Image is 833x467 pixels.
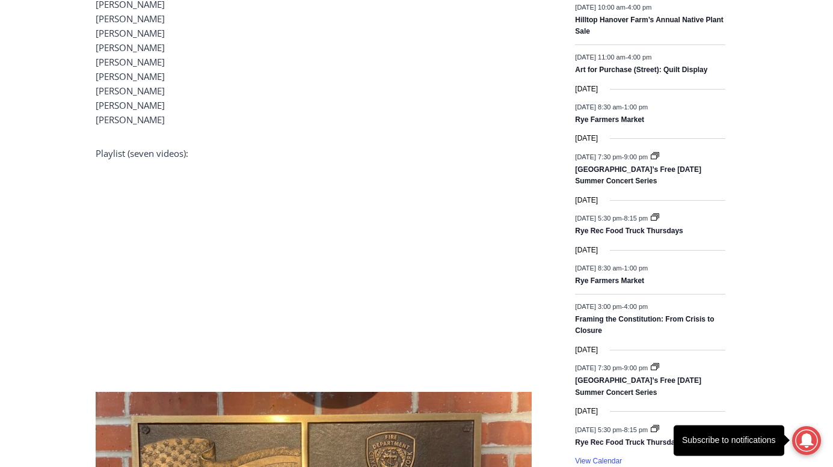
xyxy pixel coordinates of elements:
time: - [575,215,650,222]
p: Playlist (seven videos): [96,146,532,160]
span: 1:00 pm [624,264,648,272]
span: 1:00 pm [624,103,648,110]
span: [DATE] 8:30 am [575,103,621,110]
time: - [575,426,650,433]
time: - [575,264,648,272]
span: [DATE] 7:30 pm [575,364,621,371]
span: 8:15 pm [624,426,648,433]
a: Hilltop Hanover Farm’s Annual Native Plant Sale [575,16,724,37]
span: [DATE] 11:00 am [575,53,626,61]
span: [DATE] 5:30 pm [575,215,621,222]
time: - [575,364,650,371]
time: - [575,153,650,160]
a: View Calendar [575,457,622,466]
a: [GEOGRAPHIC_DATA]’s Free [DATE] Summer Concert Series [575,165,701,186]
time: [DATE] [575,84,598,95]
span: 4:00 pm [624,303,648,310]
span: [DATE] 5:30 pm [575,426,621,433]
span: [DATE] 10:00 am [575,3,626,10]
a: Framing the Constitution: From Crisis to Closure [575,315,714,336]
span: [DATE] 8:30 am [575,264,621,272]
span: 9:00 pm [624,364,648,371]
a: [GEOGRAPHIC_DATA]’s Free [DATE] Summer Concert Series [575,376,701,397]
a: Intern @ [DOMAIN_NAME] [289,117,583,150]
time: [DATE] [575,406,598,417]
span: 9:00 pm [624,153,648,160]
time: [DATE] [575,133,598,144]
div: "We would have speakers with experience in local journalism speak to us about their experiences a... [304,1,568,117]
span: [DATE] 7:30 pm [575,153,621,160]
time: - [575,3,651,10]
time: - [575,53,651,61]
time: - [575,303,648,310]
span: [DATE] 3:00 pm [575,303,621,310]
span: 4:00 pm [628,3,652,10]
span: 8:15 pm [624,215,648,222]
div: Subscribe to notifications [682,434,776,447]
a: Rye Rec Food Truck Thursdays [575,438,683,448]
time: [DATE] [575,245,598,256]
a: Art for Purchase (Street): Quilt Display [575,66,707,75]
time: [DATE] [575,344,598,356]
a: Rye Rec Food Truck Thursdays [575,227,683,236]
span: Intern @ [DOMAIN_NAME] [315,120,558,147]
time: - [575,103,648,110]
a: Rye Farmers Market [575,115,644,125]
a: Rye Farmers Market [575,276,644,286]
time: [DATE] [575,195,598,206]
span: 4:00 pm [628,53,652,61]
iframe: YouTube video player [96,180,432,369]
